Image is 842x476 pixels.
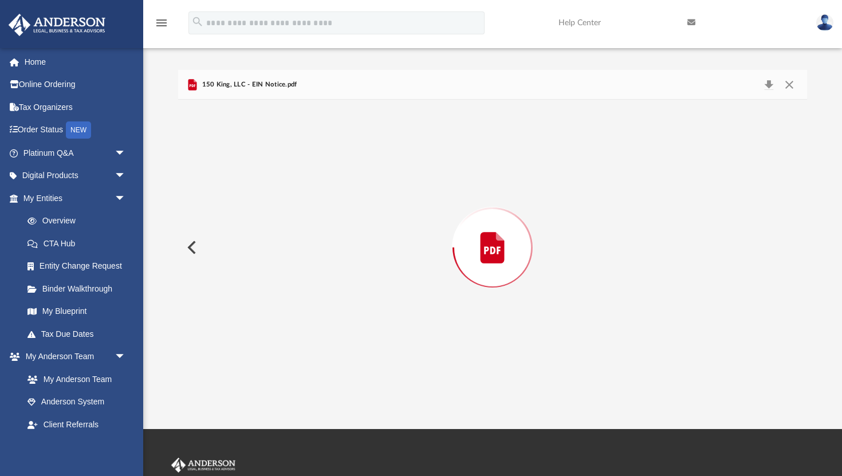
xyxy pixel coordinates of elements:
[16,300,137,323] a: My Blueprint
[66,121,91,139] div: NEW
[758,77,779,93] button: Download
[8,73,143,96] a: Online Ordering
[155,16,168,30] i: menu
[8,345,137,368] a: My Anderson Teamarrow_drop_down
[8,96,143,119] a: Tax Organizers
[16,413,137,436] a: Client Referrals
[178,70,807,396] div: Preview
[16,210,143,233] a: Overview
[16,322,143,345] a: Tax Due Dates
[115,187,137,210] span: arrow_drop_down
[16,368,132,391] a: My Anderson Team
[8,187,143,210] a: My Entitiesarrow_drop_down
[115,345,137,369] span: arrow_drop_down
[8,50,143,73] a: Home
[8,164,143,187] a: Digital Productsarrow_drop_down
[8,436,137,459] a: My Documentsarrow_drop_down
[191,15,204,28] i: search
[115,141,137,165] span: arrow_drop_down
[779,77,800,93] button: Close
[8,119,143,142] a: Order StatusNEW
[16,391,137,414] a: Anderson System
[155,22,168,30] a: menu
[169,458,238,473] img: Anderson Advisors Platinum Portal
[199,80,297,90] span: 150 King, LLC - EIN Notice.pdf
[16,255,143,278] a: Entity Change Request
[16,277,143,300] a: Binder Walkthrough
[178,231,203,263] button: Previous File
[115,164,137,188] span: arrow_drop_down
[5,14,109,36] img: Anderson Advisors Platinum Portal
[8,141,143,164] a: Platinum Q&Aarrow_drop_down
[115,436,137,459] span: arrow_drop_down
[16,232,143,255] a: CTA Hub
[816,14,833,31] img: User Pic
